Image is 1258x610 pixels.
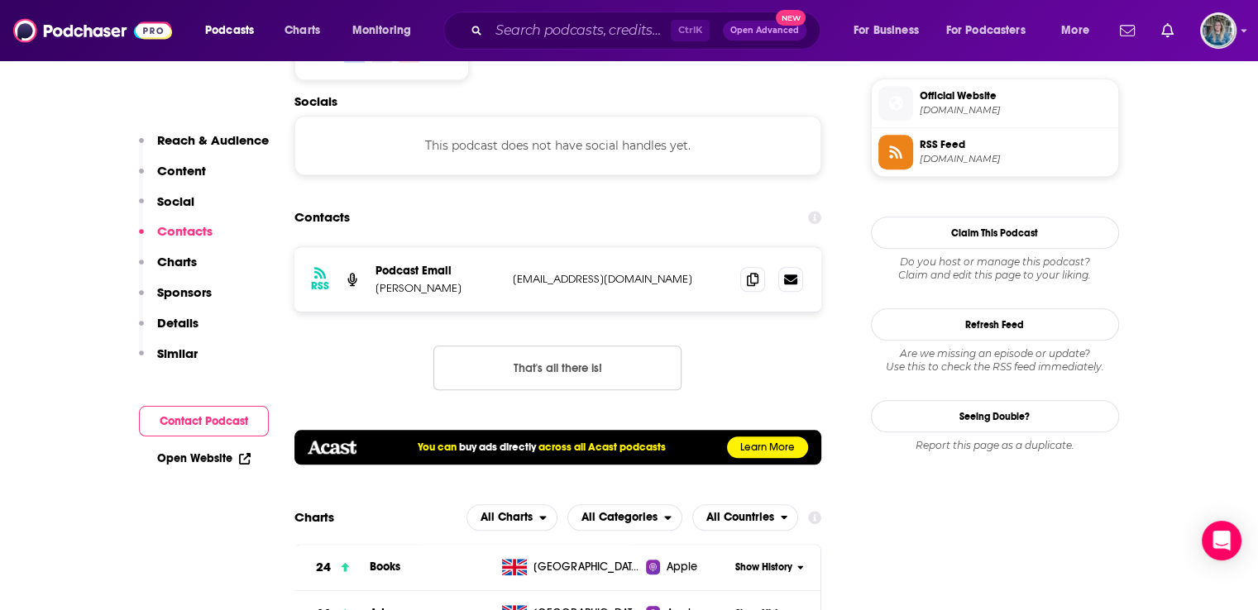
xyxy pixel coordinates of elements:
img: acastlogo [308,441,356,454]
button: Sponsors [139,284,212,315]
button: open menu [341,17,433,44]
span: United Kingdom [533,559,641,575]
p: [PERSON_NAME] [375,281,500,295]
p: Sponsors [157,284,212,300]
button: Reach & Audience [139,132,269,163]
span: Show History [735,560,792,574]
a: RSS Feed[DOMAIN_NAME] [878,135,1112,169]
button: Show profile menu [1200,12,1236,49]
button: Content [139,163,206,193]
p: Content [157,163,206,179]
button: Claim This Podcast [871,217,1119,249]
button: Social [139,193,194,224]
div: Report this page as a duplicate. [871,439,1119,452]
span: More [1061,19,1089,42]
p: Reach & Audience [157,132,269,148]
span: Podcasts [205,19,254,42]
a: Seeing Double? [871,400,1119,432]
h3: 24 [316,558,331,577]
span: Monitoring [352,19,411,42]
a: [GEOGRAPHIC_DATA] [495,559,646,575]
h5: You can across all Acast podcasts [418,441,666,454]
span: feeds.acast.com [920,153,1112,165]
span: Charts [285,19,320,42]
div: Search podcasts, credits, & more... [459,12,836,50]
div: This podcast does not have social handles yet. [294,116,822,175]
button: Contacts [139,223,213,254]
img: Podchaser - Follow, Share and Rate Podcasts [13,15,172,46]
button: open menu [842,17,940,44]
span: RSS Feed [920,137,1112,152]
a: Charts [274,17,330,44]
h2: Countries [692,504,799,531]
a: buy ads directly [459,441,536,454]
h3: RSS [311,279,329,293]
p: [EMAIL_ADDRESS][DOMAIN_NAME] [513,272,728,286]
button: open menu [466,504,557,531]
a: Learn More [727,436,808,458]
span: Do you host or manage this podcast? [871,255,1119,269]
p: Similar [157,346,198,361]
button: Similar [139,346,198,376]
span: Official Website [920,88,1112,103]
input: Search podcasts, credits, & more... [489,17,671,44]
a: Apple [646,559,729,575]
button: Details [139,315,199,346]
h2: Contacts [294,202,350,233]
a: Show notifications dropdown [1113,17,1141,45]
span: Ctrl K [671,20,710,41]
span: All Charts [481,512,533,523]
p: Social [157,193,194,209]
button: Refresh Feed [871,308,1119,341]
button: Open AdvancedNew [723,21,806,41]
h2: Charts [294,509,334,525]
button: open menu [692,504,799,531]
button: open menu [1050,17,1110,44]
h2: Platforms [466,504,557,531]
span: New [776,10,806,26]
p: Contacts [157,223,213,239]
a: 24 [294,545,370,590]
div: Claim and edit this page to your liking. [871,255,1119,282]
h2: Socials [294,93,822,109]
span: For Business [854,19,919,42]
span: play.acast.com [920,104,1112,117]
button: Contact Podcast [139,406,269,436]
a: Official Website[DOMAIN_NAME] [878,86,1112,121]
p: Details [157,315,199,331]
span: Logged in as EllaDavidson [1200,12,1236,49]
a: Show notifications dropdown [1155,17,1180,45]
button: Show History [729,560,809,574]
button: open menu [935,17,1050,44]
span: For Podcasters [946,19,1026,42]
p: Podcast Email [375,264,500,278]
span: Apple [667,559,698,575]
p: Charts [157,254,197,269]
span: All Countries [706,512,774,523]
div: Are we missing an episode or update? Use this to check the RSS feed immediately. [871,347,1119,374]
button: Charts [139,254,197,284]
span: Open Advanced [730,26,799,35]
img: User Profile [1200,12,1236,49]
button: open menu [567,504,682,531]
a: Open Website [157,451,251,465]
h2: Categories [567,504,682,531]
button: Nothing here. [433,346,682,390]
div: Open Intercom Messenger [1202,521,1241,560]
span: All Categories [581,512,658,523]
button: open menu [194,17,275,44]
a: Books [370,560,401,574]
